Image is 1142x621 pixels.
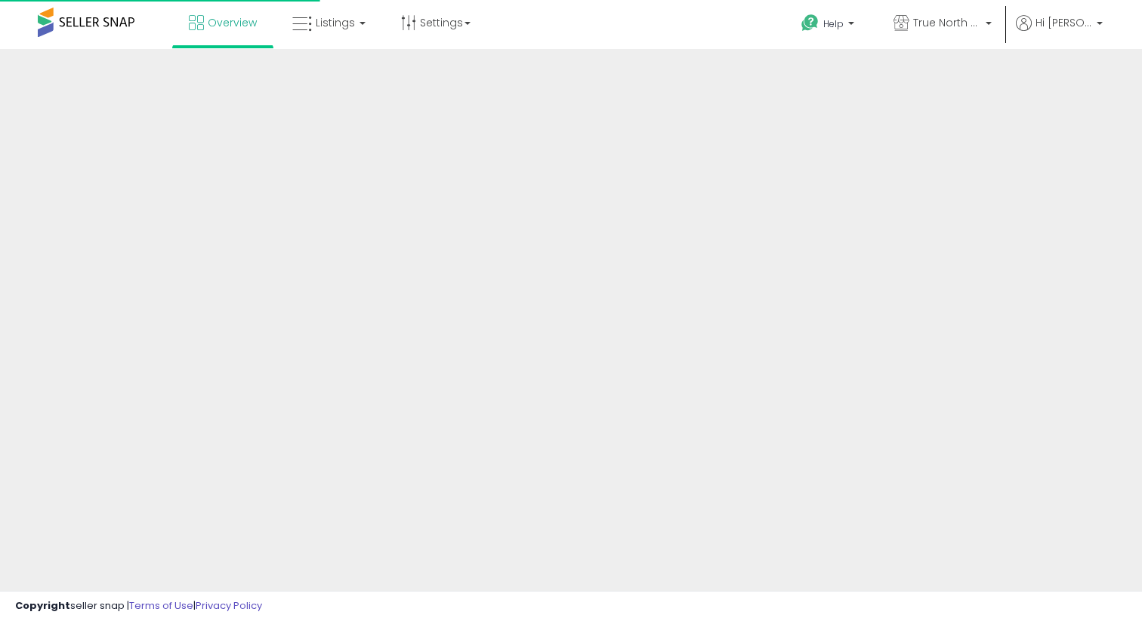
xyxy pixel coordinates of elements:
strong: Copyright [15,598,70,613]
i: Get Help [801,14,819,32]
span: Listings [316,15,355,30]
div: seller snap | | [15,599,262,613]
span: Overview [208,15,257,30]
a: Terms of Use [129,598,193,613]
span: True North Supply & Co. [913,15,981,30]
span: Help [823,17,844,30]
a: Help [789,2,869,49]
a: Privacy Policy [196,598,262,613]
a: Hi [PERSON_NAME] [1016,15,1103,49]
span: Hi [PERSON_NAME] [1036,15,1092,30]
